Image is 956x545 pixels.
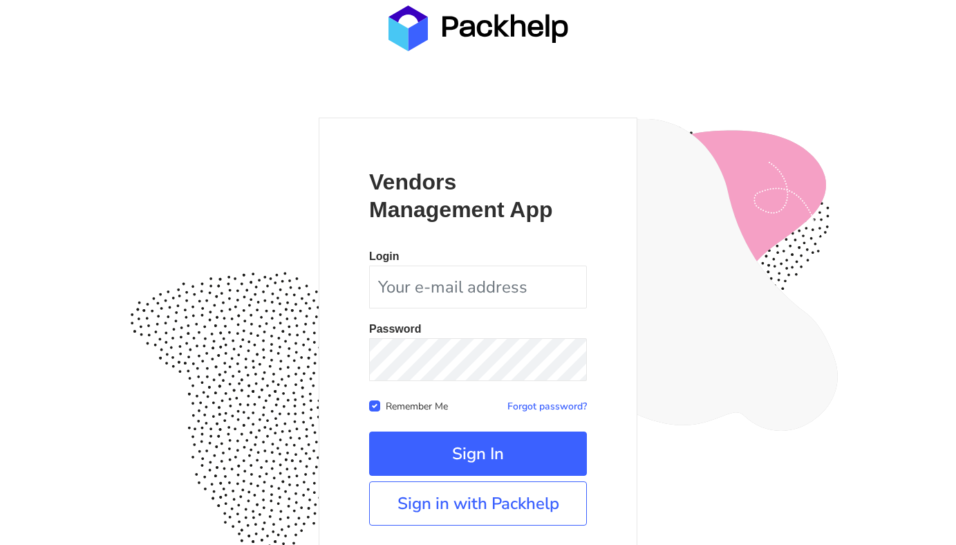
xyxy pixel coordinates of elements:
[507,400,587,413] a: Forgot password?
[369,168,587,223] p: Vendors Management App
[369,251,587,262] p: Login
[369,432,587,476] button: Sign In
[369,481,587,526] a: Sign in with Packhelp
[369,266,587,308] input: Your e-mail address
[386,398,448,413] label: Remember Me
[369,324,587,335] p: Password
